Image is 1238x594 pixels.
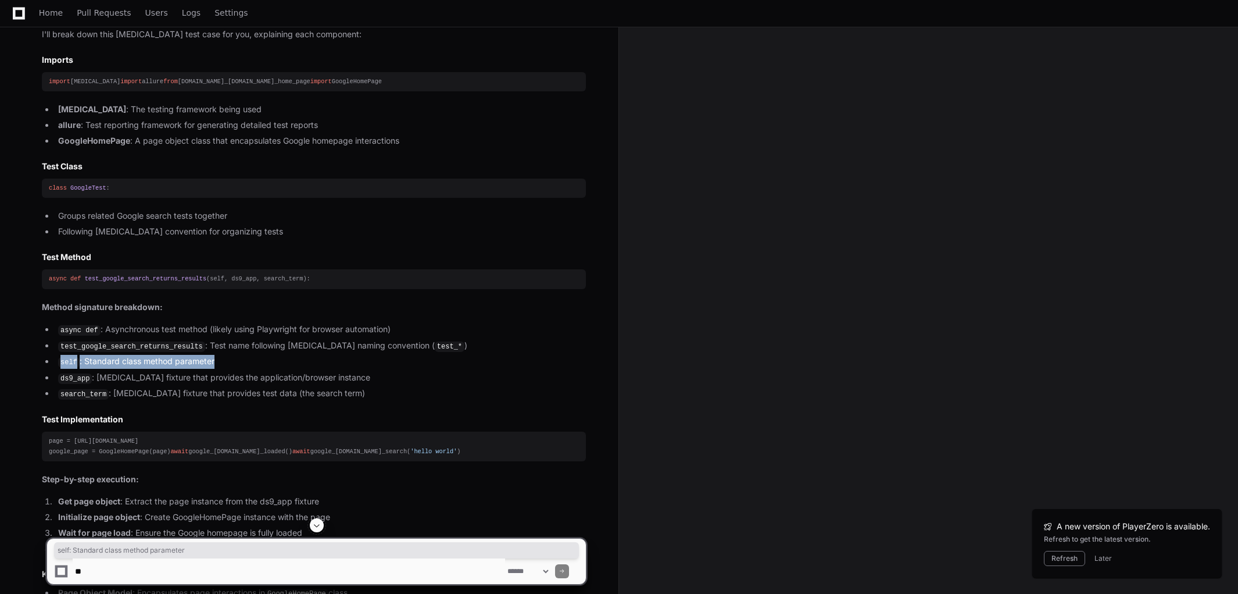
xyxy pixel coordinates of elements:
code: search_term [58,389,109,400]
span: 'hello world' [410,448,457,455]
span: test_google_search_returns_results [85,275,206,282]
span: Logs [182,9,201,16]
button: Later [1094,554,1112,563]
h2: Test Implementation [42,414,586,425]
span: self: Standard class method parameter [58,546,575,555]
h2: Test Class [42,161,586,172]
code: test_google_search_returns_results [58,342,205,352]
code: self [58,357,80,368]
div: ( ): [49,274,579,284]
span: import [49,78,70,85]
span: await [292,448,310,455]
li: Following [MEDICAL_DATA] convention for organizing tests [55,225,586,239]
li: Groups related Google search tests together [55,209,586,223]
button: Refresh [1044,551,1085,566]
div: page = [URL][DOMAIN_NAME] google_page = GoogleHomePage(page) google_[DOMAIN_NAME]_loaded() google... [49,436,579,456]
span: import [120,78,142,85]
span: from [163,78,178,85]
strong: allure [58,120,81,130]
code: ds9_app [58,374,92,384]
code: async def [58,325,101,336]
strong: Initialize page object [58,512,140,522]
span: def [70,275,81,282]
li: : Standard class method parameter [55,355,586,369]
li: : The testing framework being used [55,103,586,116]
strong: Get page object [58,496,120,506]
strong: Method signature breakdown: [42,302,163,312]
li: : Asynchronous test method (likely using Playwright for browser automation) [55,323,586,337]
li: : Extract the page instance from the ds9_app fixture [55,495,586,508]
li: : [MEDICAL_DATA] fixture that provides the application/browser instance [55,371,586,385]
span: class [49,184,67,191]
li: : Create GoogleHomePage instance with the page [55,511,586,524]
span: A new version of PlayerZero is available. [1057,521,1210,532]
li: : Test name following [MEDICAL_DATA] naming convention ( ) [55,339,586,353]
div: [MEDICAL_DATA] allure [DOMAIN_NAME]_[DOMAIN_NAME]_home_page GoogleHomePage [49,77,579,87]
li: : A page object class that encapsulates Google homepage interactions [55,134,586,148]
strong: [MEDICAL_DATA] [58,104,126,114]
span: GoogleTest [70,184,106,191]
span: Settings [214,9,248,16]
span: Home [39,9,63,16]
li: : Test reporting framework for generating detailed test reports [55,119,586,132]
h2: Test Method [42,251,586,263]
div: Refresh to get the latest version. [1044,535,1210,544]
span: async [49,275,67,282]
h2: Imports [42,54,586,66]
div: : [49,183,579,193]
li: : [MEDICAL_DATA] fixture that provides test data (the search term) [55,387,586,401]
span: self, ds9_app, search_term [210,275,303,282]
strong: GoogleHomePage [58,136,130,145]
span: Pull Requests [77,9,131,16]
span: Users [145,9,168,16]
p: I'll break down this [MEDICAL_DATA] test case for you, explaining each component: [42,28,586,41]
span: import [310,78,332,85]
code: test_* [435,342,464,352]
span: await [170,448,188,455]
strong: Step-by-step execution: [42,474,139,484]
